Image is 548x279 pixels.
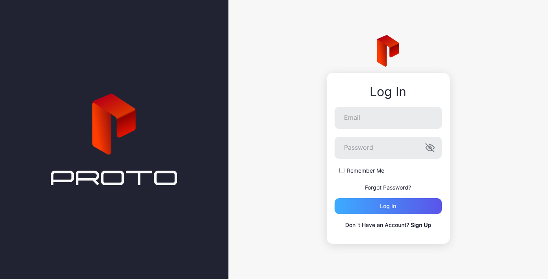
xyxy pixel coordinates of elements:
label: Remember Me [347,167,384,175]
button: Password [425,143,435,153]
p: Don`t Have an Account? [335,220,442,230]
a: Forgot Password? [365,184,411,191]
input: Password [335,137,442,159]
a: Sign Up [411,221,431,228]
input: Email [335,107,442,129]
div: Log In [335,85,442,99]
button: Log in [335,198,442,214]
div: Log in [380,203,396,209]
